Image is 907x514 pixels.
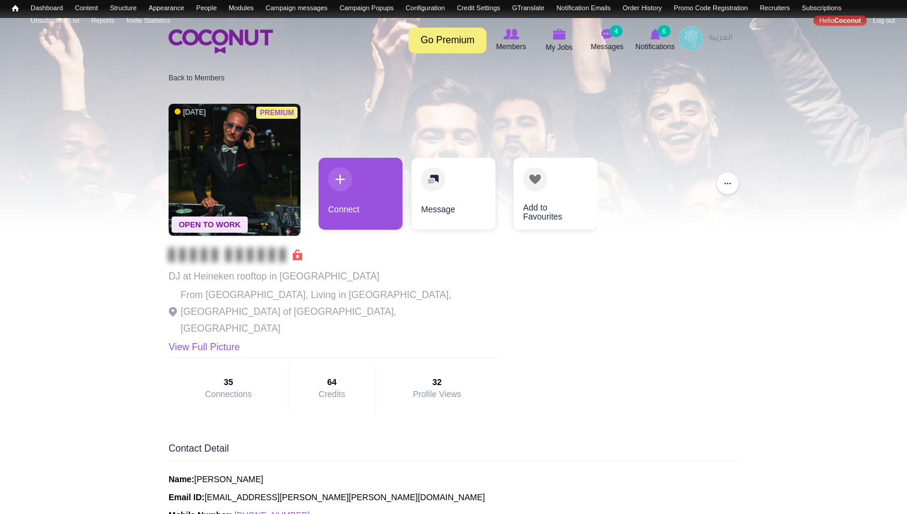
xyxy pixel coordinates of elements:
[400,3,451,13] a: Configuration
[172,217,248,233] span: Open To Work
[319,158,403,236] div: 1 / 3
[25,16,85,26] a: Unsubscribe List
[301,376,363,399] a: 64Credits
[583,26,631,54] a: Messages Messages 4
[169,249,302,261] span: Connect to Unlock the Profile
[867,16,901,26] a: Log out
[834,17,861,24] strong: Coconut
[190,3,223,13] a: People
[69,3,104,13] a: Content
[535,26,583,55] a: My Jobs My Jobs
[169,491,738,503] p: [EMAIL_ADDRESS][PERSON_NAME][PERSON_NAME][DOMAIN_NAME]
[506,3,551,13] a: GTranslate
[260,3,334,13] a: Campaign messages
[104,3,143,13] a: Structure
[717,173,738,194] button: ...
[169,29,273,53] img: Home
[143,3,190,13] a: Appearance
[223,3,260,13] a: Modules
[617,3,668,13] a: Order History
[703,26,738,50] a: العربية
[631,26,679,54] a: Notifications Notifications 6
[169,287,498,337] p: From [GEOGRAPHIC_DATA], Living in [GEOGRAPHIC_DATA], [GEOGRAPHIC_DATA] of [GEOGRAPHIC_DATA], [GEO...
[609,25,623,37] small: 4
[796,3,848,13] a: Subscriptions
[635,41,674,53] span: Notifications
[6,3,25,14] a: Home
[319,158,403,230] a: Connect
[813,16,867,26] a: HelloCoconut
[301,376,363,388] strong: 64
[668,3,753,13] a: Promo Code Registration
[657,25,671,37] small: 6
[487,26,535,54] a: Browse Members Members
[546,41,573,53] span: My Jobs
[169,268,498,285] p: DJ at Heineken rooftop in [GEOGRAPHIC_DATA]
[169,342,240,352] a: View Full Picture
[503,29,519,40] img: Browse Members
[181,376,276,388] strong: 35
[409,28,486,53] a: Go Premium
[25,3,69,13] a: Dashboard
[754,3,796,13] a: Recruiters
[121,16,176,26] a: Invite Statistics
[175,107,206,118] span: [DATE]
[551,3,617,13] a: Notification Emails
[412,158,495,236] div: 2 / 3
[412,158,495,230] a: Message
[496,41,526,53] span: Members
[169,492,205,502] b: Email ID:
[169,74,224,82] a: Back to Members
[591,41,624,53] span: Messages
[334,3,400,13] a: Campaign Popups
[181,376,276,399] a: 35Connections
[601,29,613,40] img: Messages
[451,3,506,13] a: Credit Settings
[169,474,194,484] b: Name:
[552,29,566,40] img: My Jobs
[650,29,660,40] img: Notifications
[169,442,738,461] div: Contact Detail
[85,16,120,26] a: Reports
[388,376,486,388] strong: 32
[12,4,19,13] span: Home
[513,158,597,230] a: Add to Favourites
[504,158,588,236] div: 3 / 3
[169,473,738,485] p: [PERSON_NAME]
[388,376,486,399] a: 32Profile Views
[256,107,298,119] span: Premium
